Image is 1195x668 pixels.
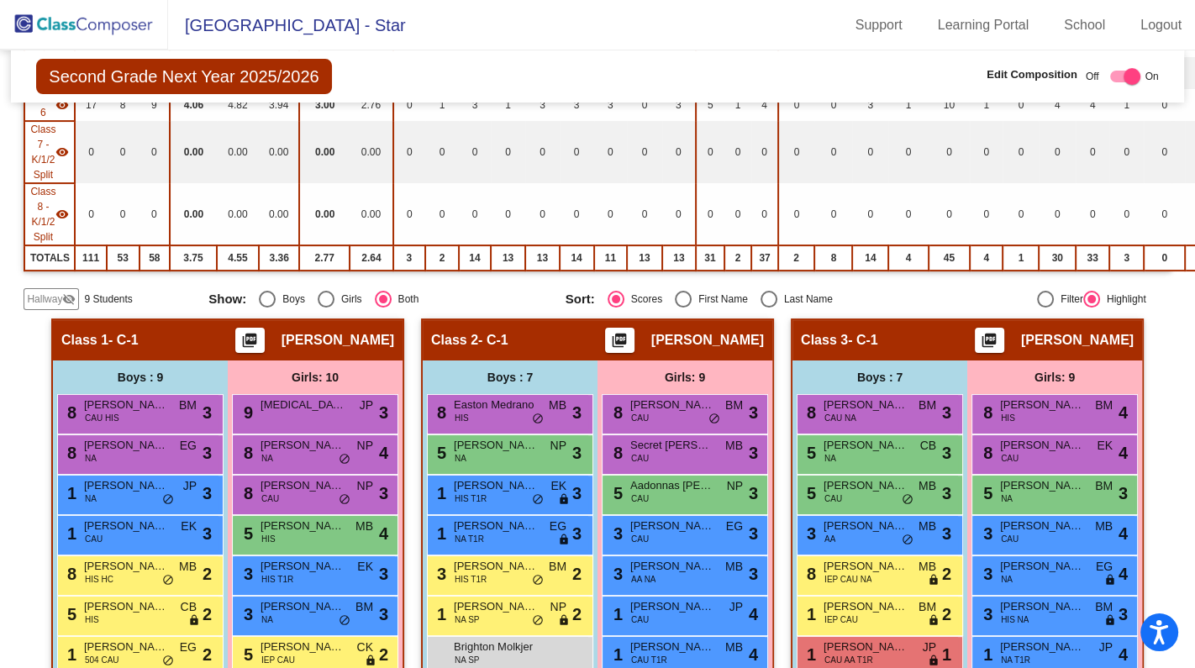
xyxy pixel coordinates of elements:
td: 0 [724,121,752,183]
td: 0 [1076,121,1109,183]
span: NP [357,477,373,495]
span: [PERSON_NAME] [630,518,714,534]
td: 13 [662,245,696,271]
span: 3 [749,440,758,465]
td: 0 [491,183,526,245]
span: BM [1095,397,1113,414]
td: 3.00 [299,89,350,121]
span: do_not_disturb_alt [532,413,544,426]
span: 4 [1119,440,1128,465]
div: Boys [276,292,305,307]
span: 3 [942,440,951,465]
td: 0 [393,183,425,245]
td: 0 [1039,121,1076,183]
td: 0 [814,121,852,183]
td: 0.00 [259,121,299,183]
td: 58 [140,245,171,271]
span: MB [919,518,936,535]
td: 0.00 [299,183,350,245]
span: EK [550,477,566,495]
span: NP [727,477,743,495]
span: 3 [379,400,388,425]
span: On [1145,69,1159,84]
mat-icon: visibility [55,145,69,159]
td: 17 [75,89,106,121]
span: [PERSON_NAME] [PERSON_NAME] [261,518,345,534]
span: 4 [379,521,388,546]
td: 0 [393,89,425,121]
span: Second Grade Next Year 2025/2026 [36,59,331,94]
mat-radio-group: Select an option [566,291,910,308]
td: Rileigh Riggan - C-2 [24,89,75,121]
td: 13 [627,245,662,271]
span: [PERSON_NAME] [1000,397,1084,413]
span: CAU [631,492,649,505]
span: 3 [942,481,951,506]
span: [PERSON_NAME] [84,437,168,454]
span: [PERSON_NAME] [84,397,168,413]
span: 8 [609,403,623,422]
span: Hallway [27,292,62,307]
span: CAU [631,412,649,424]
td: 10 [929,89,970,121]
span: - C-1 [108,332,139,349]
span: 8 [979,403,992,422]
div: Boys : 7 [423,360,597,394]
span: 5 [240,524,253,543]
span: Show: [208,292,246,307]
span: BM [919,397,936,414]
mat-icon: picture_as_pdf [979,332,999,355]
td: 0 [1003,89,1039,121]
td: TOTALS [24,245,75,271]
mat-icon: visibility [55,208,69,221]
div: Girls: 9 [967,360,1142,394]
span: [PERSON_NAME] [824,397,908,413]
td: 37 [751,245,778,271]
td: Charlotte Kyles - MILE - Life Skills [24,183,75,245]
span: Aadonnas [PERSON_NAME] [630,477,714,494]
td: 0 [459,183,491,245]
span: 3 [203,481,212,506]
td: 0 [594,121,628,183]
span: 8 [240,444,253,462]
td: 0 [560,121,594,183]
span: [PERSON_NAME] [84,477,168,494]
span: 5 [609,484,623,502]
a: Logout [1127,12,1195,39]
td: 3 [852,89,888,121]
span: do_not_disturb_alt [162,493,174,507]
td: 0 [814,89,852,121]
div: Filter [1054,292,1083,307]
span: Class 3 [801,332,848,349]
span: EG [726,518,743,535]
td: 4 [1039,89,1076,121]
td: 3.75 [170,245,217,271]
td: 4.82 [217,89,259,121]
span: Easton Medrano [454,397,538,413]
span: [MEDICAL_DATA][PERSON_NAME] [261,397,345,413]
td: 0 [929,121,970,183]
td: 0 [1003,183,1039,245]
td: Angie Lay - STEP - Life Skills [24,121,75,183]
td: 8 [814,245,852,271]
span: NP [357,437,373,455]
td: 0 [1003,121,1039,183]
td: 0 [75,183,106,245]
td: 0 [107,183,140,245]
span: [PERSON_NAME] [454,437,538,454]
td: 0 [751,121,778,183]
span: do_not_disturb_alt [339,453,350,466]
span: 9 Students [84,292,132,307]
div: First Name [692,292,748,307]
mat-icon: visibility_off [62,292,76,306]
td: 33 [1076,245,1109,271]
td: 45 [929,245,970,271]
td: 0 [459,121,491,183]
span: NA [261,452,273,465]
td: 0 [778,89,815,121]
td: 8 [107,89,140,121]
td: 0 [778,121,815,183]
span: EK [181,518,197,535]
span: JP [360,397,373,414]
span: Class 2 [431,332,478,349]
